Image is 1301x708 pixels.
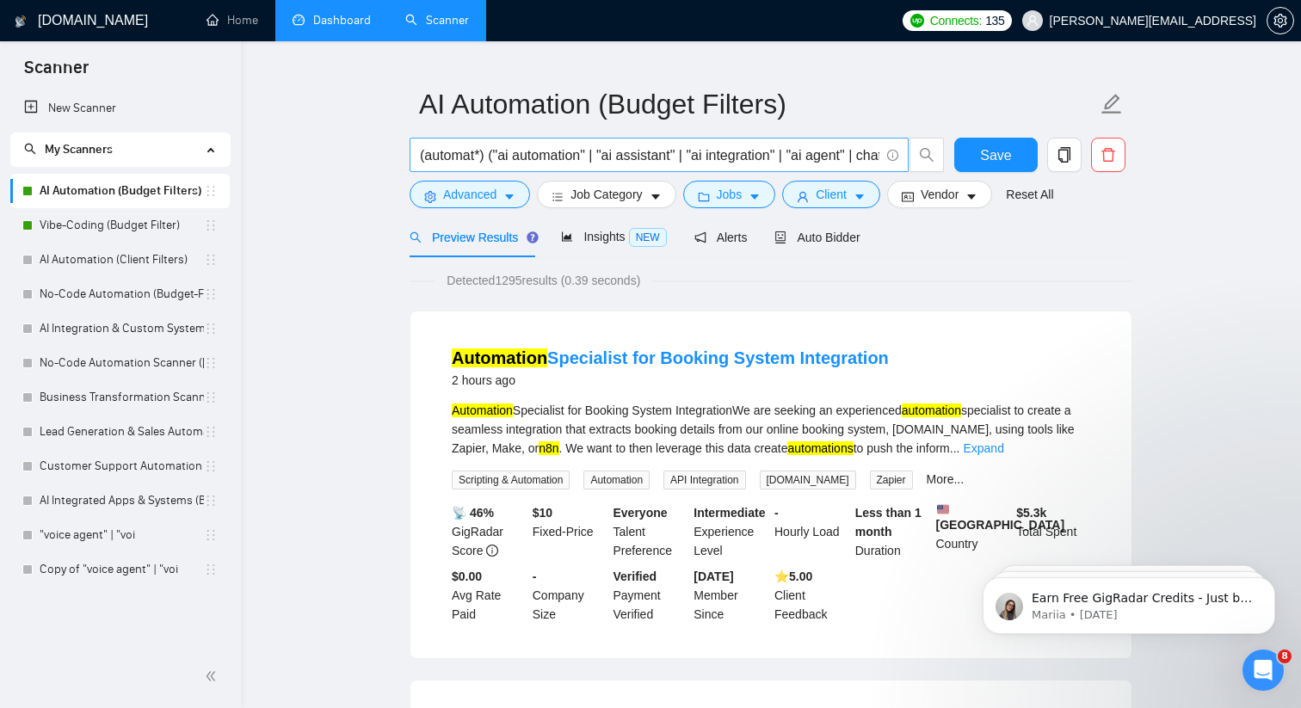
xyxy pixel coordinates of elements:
div: Fixed-Price [529,503,610,560]
a: No-Code Automation Scanner ([PERSON_NAME]) [40,346,204,380]
div: Specialist for Booking System IntegrationWe are seeking an experienced specialist to create a sea... [452,401,1090,458]
b: Intermediate [694,506,765,520]
span: caret-down [854,190,866,203]
span: Automation [583,471,650,489]
mark: Automation [452,348,547,367]
a: More... [927,472,965,486]
li: AI Integrated Apps & Systems (Budget Filters) [10,483,230,518]
span: holder [204,322,218,336]
button: Save [954,138,1038,172]
span: 135 [985,11,1004,30]
a: New Scanner [24,91,216,126]
span: Insights [561,230,666,243]
div: Hourly Load [771,503,852,560]
div: 2 hours ago [452,370,889,391]
input: Search Freelance Jobs... [420,145,879,166]
b: - [774,506,779,520]
a: "voice agent" | "voi [40,518,204,552]
a: Business Transformation Scanner ([PERSON_NAME]) [40,380,204,415]
div: Country [933,503,1014,560]
a: searchScanner [405,13,469,28]
span: Jobs [717,185,743,204]
mark: Automation [452,403,513,417]
span: Vendor [921,185,959,204]
div: Duration [852,503,933,560]
a: No-Code Automation (Budget-Filters) [40,277,204,311]
span: Connects: [930,11,982,30]
input: Scanner name... [419,83,1097,126]
span: caret-down [503,190,515,203]
b: Everyone [614,506,668,520]
a: Vibe-Coding (Budget Filter) [40,208,204,243]
span: setting [1267,14,1293,28]
li: Copy of "voice agent" | "voi [10,552,230,587]
li: Vibe-Coding (Budget Filter) [10,208,230,243]
a: AI Integration & Custom Systems Scanner ([PERSON_NAME]) [40,311,204,346]
a: setting [1267,14,1294,28]
span: folder [698,190,710,203]
div: Avg Rate Paid [448,567,529,624]
li: New Scanner [10,91,230,126]
span: Save [980,145,1011,166]
span: Detected 1295 results (0.39 seconds) [435,271,652,290]
button: setting [1267,7,1294,34]
a: homeHome [207,13,258,28]
span: notification [694,231,706,243]
span: Client [816,185,847,204]
span: Alerts [694,231,748,244]
span: My Scanners [45,142,113,157]
span: Scanner [10,55,102,91]
a: Lead Generation & Sales Automation ([PERSON_NAME]) [40,415,204,449]
li: "voice agent" | "voi [10,518,230,552]
button: folderJobscaret-down [683,181,776,208]
span: holder [204,219,218,232]
span: holder [204,253,218,267]
li: No-Code Automation (Budget-Filters) [10,277,230,311]
a: AI Automation (Client Filters) [40,243,204,277]
span: search [24,143,36,155]
span: info-circle [887,150,898,161]
li: Lead Generation & Sales Automation (Ivan) [10,415,230,449]
span: Preview Results [410,231,533,244]
a: Reset All [1006,185,1053,204]
span: caret-down [749,190,761,203]
span: double-left [205,668,222,685]
span: holder [204,425,218,439]
div: Company Size [529,567,610,624]
span: ... [950,441,960,455]
span: Advanced [443,185,496,204]
span: 8 [1278,650,1292,663]
div: Client Feedback [771,567,852,624]
span: delete [1092,147,1125,163]
span: Auto Bidder [774,231,860,244]
b: ⭐️ 5.00 [774,569,812,583]
button: barsJob Categorycaret-down [537,181,675,208]
li: No-Code Automation Scanner (Ivan) [10,346,230,380]
button: delete [1091,138,1125,172]
span: bars [552,190,564,203]
span: copy [1048,147,1081,163]
div: Total Spent [1013,503,1094,560]
a: dashboardDashboard [293,13,371,28]
span: Zapier [870,471,913,489]
li: AI Automation (Budget Filters) [10,174,230,208]
span: caret-down [965,190,977,203]
a: Expand [963,441,1003,455]
div: Tooltip anchor [525,230,540,245]
img: upwork-logo.png [910,14,924,28]
span: info-circle [486,545,498,557]
b: - [533,569,537,583]
b: $ 10 [533,506,552,520]
span: Job Category [570,185,642,204]
span: search [410,231,422,243]
b: Less than 1 month [855,506,922,539]
span: idcard [902,190,914,203]
button: userClientcaret-down [782,181,880,208]
img: 🇺🇸 [937,503,949,515]
li: Customer Support Automation (Ivan) [10,449,230,483]
span: setting [424,190,436,203]
span: [DOMAIN_NAME] [760,471,856,489]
